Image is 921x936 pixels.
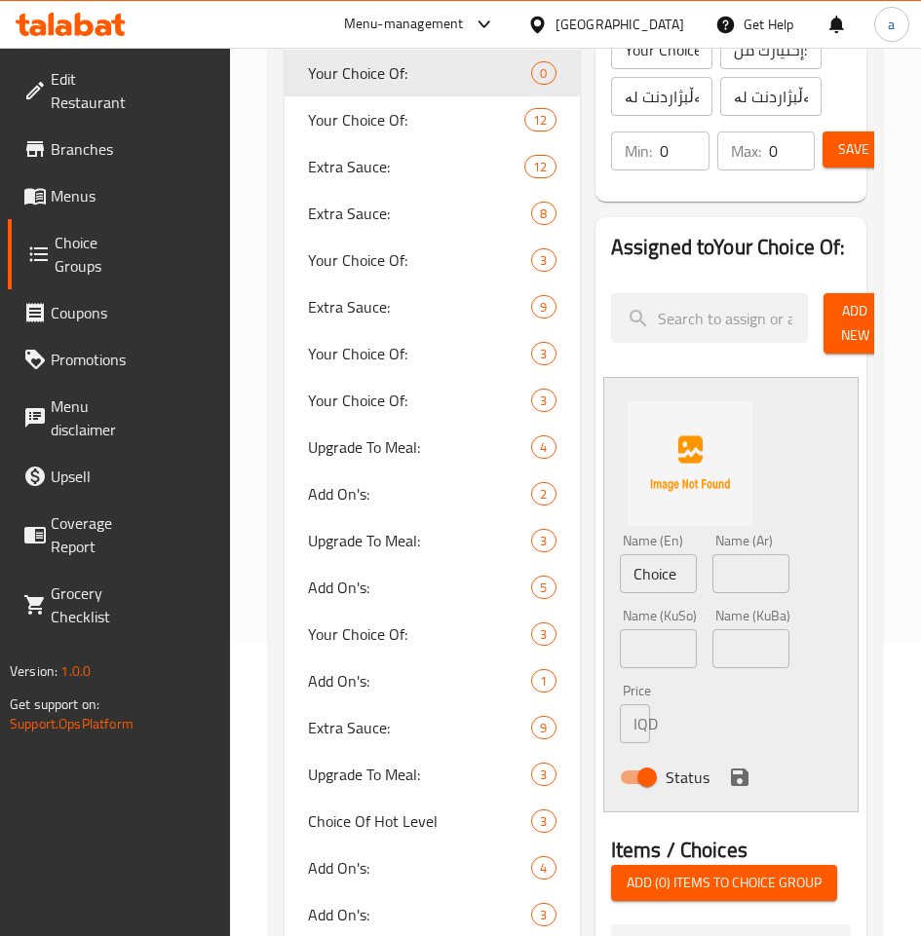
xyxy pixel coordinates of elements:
[285,424,579,470] div: Upgrade To Meal:4
[525,158,555,176] span: 12
[532,485,555,504] span: 2
[308,669,531,693] span: Add On's:
[620,629,697,668] input: Enter name KuSo
[525,111,555,130] span: 12
[531,809,556,833] div: Choices
[51,301,138,324] span: Coupons
[531,248,556,272] div: Choices
[712,554,789,593] input: Enter name Ar
[285,470,579,517] div: Add On's:2
[531,389,556,412] div: Choices
[285,330,579,377] div: Your Choice Of:3
[531,202,556,225] div: Choices
[620,554,697,593] input: Enter name En
[531,669,556,693] div: Choices
[308,108,524,131] span: Your Choice Of:
[285,190,579,237] div: Extra Sauce:8
[8,383,154,453] a: Menu disclaimer
[8,126,154,172] a: Branches
[285,50,579,96] div: Your Choice Of:0
[532,64,555,83] span: 0
[611,865,837,901] button: Add (0) items to choice group
[10,692,99,717] span: Get support on:
[285,798,579,844] div: Choice Of Hot Level3
[531,342,556,365] div: Choices
[532,812,555,831] span: 3
[888,14,895,35] span: a
[51,348,138,371] span: Promotions
[532,345,555,363] span: 3
[285,143,579,190] div: Extra Sauce:12
[51,394,138,441] span: Menu disclaimer
[285,657,579,704] div: Add On's:1
[308,202,531,225] span: Extra Sauce:
[285,704,579,751] div: Extra Sauce:9
[308,61,531,85] span: Your Choice Of:
[285,237,579,283] div: Your Choice Of:3
[531,856,556,880] div: Choices
[8,336,154,383] a: Promotions
[308,576,531,599] span: Add On's:
[532,719,555,737] span: 9
[308,342,531,365] span: Your Choice Of:
[532,532,555,550] span: 3
[60,658,91,684] span: 1.0.0
[839,299,870,348] span: Add New
[531,482,556,505] div: Choices
[666,766,710,789] span: Status
[532,859,555,878] span: 4
[531,622,556,646] div: Choices
[308,809,531,833] span: Choice Of Hot Level
[308,389,531,412] span: Your Choice Of:
[712,629,789,668] input: Enter name KuBa
[51,581,138,628] span: Grocery Checklist
[8,500,154,570] a: Coverage Report
[532,205,555,223] span: 8
[731,139,761,163] p: Max:
[51,67,138,114] span: Edit Restaurant
[51,184,138,207] span: Menus
[532,579,555,597] span: 5
[633,712,658,735] p: IQD
[308,903,531,926] span: Add On's:
[51,465,138,488] span: Upsell
[285,283,579,330] div: Extra Sauce:9
[531,435,556,459] div: Choices
[10,658,58,684] span: Version:
[55,231,138,278] span: Choice Groups
[532,392,555,410] span: 3
[308,295,531,318] span: Extra Sauce:
[531,763,556,786] div: Choices
[344,13,464,36] div: Menu-management
[823,131,885,168] button: Save
[532,766,555,784] span: 3
[51,511,138,558] span: Coverage Report
[8,570,154,640] a: Grocery Checklist
[10,711,134,736] a: Support.OpsPlatform
[285,611,579,657] div: Your Choice Of:3
[285,517,579,564] div: Upgrade To Meal:3
[51,137,138,161] span: Branches
[308,155,524,178] span: Extra Sauce:
[308,856,531,880] span: Add On's:
[308,248,531,272] span: Your Choice Of:
[531,903,556,926] div: Choices
[308,529,531,552] span: Upgrade To Meal:
[8,453,154,500] a: Upsell
[285,844,579,891] div: Add On's:4
[524,155,556,178] div: Choices
[531,61,556,85] div: Choices
[308,763,531,786] span: Upgrade To Meal:
[611,836,748,865] h2: Items / Choices
[308,622,531,646] span: Your Choice Of:
[531,576,556,599] div: Choices
[532,625,555,644] span: 3
[8,172,154,219] a: Menus
[611,233,851,262] h2: Assigned to Your Choice Of:
[308,435,531,459] span: Upgrade To Meal:
[725,763,754,792] button: save
[524,108,556,131] div: Choices
[532,298,555,317] span: 9
[285,564,579,611] div: Add On's:5
[627,871,822,895] span: Add (0) items to choice group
